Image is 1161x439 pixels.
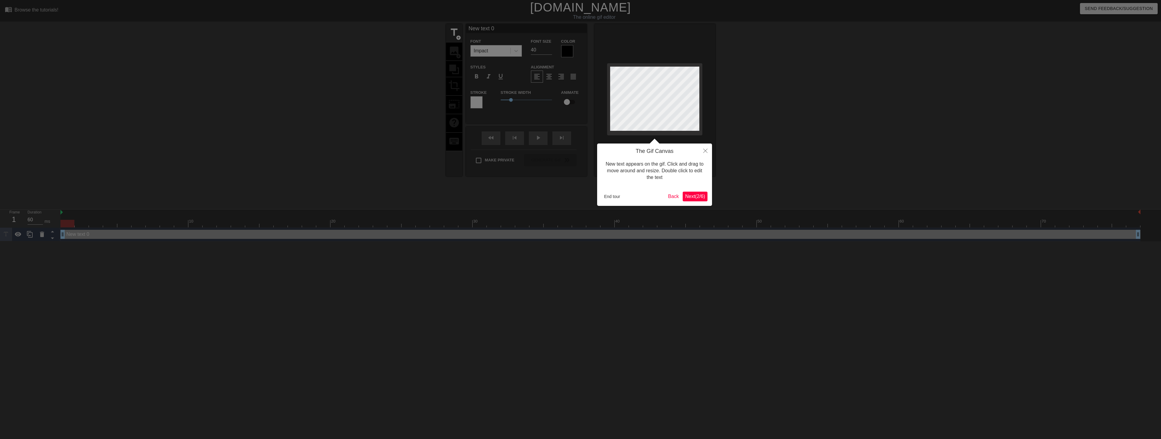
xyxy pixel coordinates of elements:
button: Back [666,192,681,201]
h4: The Gif Canvas [602,148,707,155]
div: New text appears on the gif. Click and drag to move around and resize. Double click to edit the text [602,155,707,187]
button: Next [683,192,707,201]
span: Next ( 2 / 6 ) [685,194,705,199]
button: End tour [602,192,623,201]
button: Close [699,144,712,157]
